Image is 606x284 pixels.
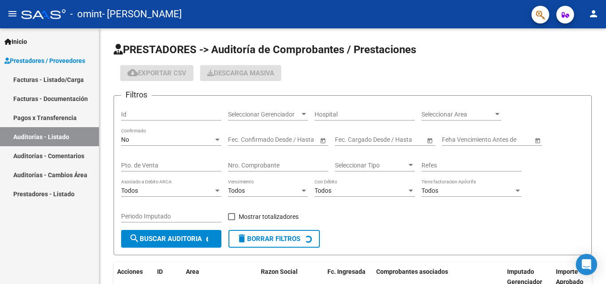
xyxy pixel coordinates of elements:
mat-icon: cloud_download [127,67,138,78]
span: Fc. Ingresada [327,268,366,275]
button: Buscar Auditoria [121,230,221,248]
input: Fecha fin [375,136,418,144]
span: Mostrar totalizadores [239,211,299,222]
span: - [PERSON_NAME] [102,4,182,24]
button: Descarga Masiva [200,65,281,81]
span: - omint [70,4,102,24]
span: Todos [121,187,138,194]
button: Open calendar [318,136,327,145]
span: Todos [228,187,245,194]
span: Seleccionar Area [421,111,493,118]
mat-icon: search [129,233,140,244]
span: Seleccionar Gerenciador [228,111,300,118]
span: Inicio [4,37,27,47]
span: Buscar Auditoria [129,235,202,243]
button: Open calendar [533,136,542,145]
span: PRESTADORES -> Auditoría de Comprobantes / Prestaciones [114,43,416,56]
mat-icon: delete [236,233,247,244]
h3: Filtros [121,89,152,101]
button: Open calendar [425,136,434,145]
span: Todos [421,187,438,194]
span: Comprobantes asociados [376,268,448,275]
span: Prestadores / Proveedores [4,56,85,66]
span: Todos [315,187,331,194]
input: Fecha inicio [228,136,260,144]
app-download-masive: Descarga masiva de comprobantes (adjuntos) [200,65,281,81]
mat-icon: person [588,8,599,19]
span: No [121,136,129,143]
span: Borrar Filtros [236,235,300,243]
input: Fecha fin [268,136,311,144]
span: Razon Social [261,268,298,275]
button: Borrar Filtros [228,230,320,248]
mat-icon: menu [7,8,18,19]
span: Descarga Masiva [207,69,274,77]
button: Exportar CSV [120,65,193,81]
span: Area [186,268,199,275]
input: Fecha inicio [335,136,367,144]
span: ID [157,268,163,275]
span: Acciones [117,268,143,275]
span: Exportar CSV [127,69,186,77]
span: Seleccionar Tipo [335,162,407,169]
div: Open Intercom Messenger [576,254,597,275]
